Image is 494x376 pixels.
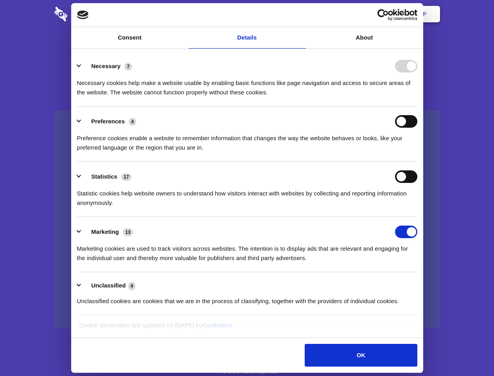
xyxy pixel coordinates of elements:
span: 7 [124,63,132,70]
a: Usercentrics Cookiebot - opens in a new window [349,9,417,21]
div: Cookie declaration last updated on [DATE] by [73,321,421,336]
img: logo-wordmark-white-trans-d4663122ce5f474addd5e946df7df03e33cb6a1c49d2221995e7729f52c070b2.svg [54,7,121,22]
button: Marketing (13) [77,226,138,238]
a: About [306,27,423,49]
button: Statistics (17) [77,170,137,183]
a: Consent [71,27,189,49]
span: 4 [128,282,136,290]
label: Necessary [91,63,120,69]
div: Statistic cookies help website owners to understand how visitors interact with websites by collec... [77,183,417,208]
button: Necessary (7) [77,60,137,72]
label: Statistics [91,173,117,180]
label: Preferences [91,118,125,125]
div: Preference cookies enable a website to remember information that changes the way the website beha... [77,128,417,152]
button: OK [305,344,417,367]
a: Contact [317,2,353,26]
a: Details [189,27,306,49]
div: Necessary cookies help make a website usable by enabling basic functions like page navigation and... [77,72,417,97]
button: Preferences (4) [77,115,141,128]
span: 13 [123,228,133,236]
div: Marketing cookies are used to track visitors across websites. The intention is to display ads tha... [77,238,417,263]
a: Login [355,2,389,26]
h1: Eliminate Slack Data Loss. [54,35,440,63]
span: 4 [129,118,136,126]
a: Cookiebot [203,322,232,329]
a: Pricing [230,2,264,26]
iframe: Drift Widget Chat Controller [455,337,485,367]
span: 17 [121,173,131,181]
div: Unclassified cookies are cookies that we are in the process of classifying, together with the pro... [77,291,417,306]
label: Marketing [91,228,119,235]
h4: Auto-redaction of sensitive data, encrypted data sharing and self-destructing private chats. Shar... [54,71,440,97]
button: Unclassified (4) [77,281,140,291]
a: Wistia video thumbnail [54,110,440,328]
img: logo [77,11,89,19]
